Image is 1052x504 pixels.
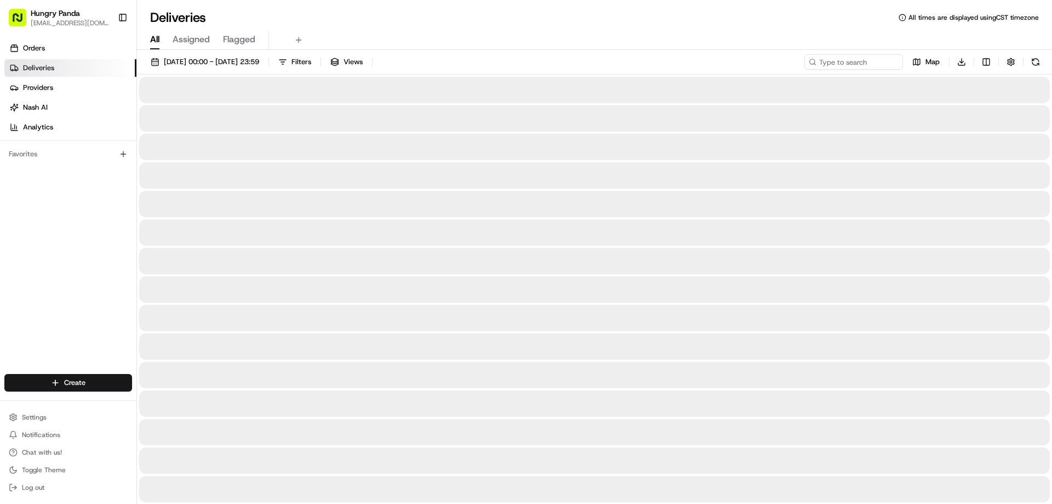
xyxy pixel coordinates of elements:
[4,145,132,163] div: Favorites
[907,54,945,70] button: Map
[150,33,159,46] span: All
[908,13,1039,22] span: All times are displayed using CST timezone
[4,118,136,136] a: Analytics
[4,79,136,97] a: Providers
[164,57,259,67] span: [DATE] 00:00 - [DATE] 23:59
[4,99,136,116] a: Nash AI
[325,54,368,70] button: Views
[22,466,66,474] span: Toggle Theme
[4,374,132,392] button: Create
[23,43,45,53] span: Orders
[344,57,363,67] span: Views
[804,54,903,70] input: Type to search
[31,8,80,19] button: Hungry Panda
[23,63,54,73] span: Deliveries
[22,413,47,422] span: Settings
[22,448,62,457] span: Chat with us!
[23,103,48,112] span: Nash AI
[925,57,940,67] span: Map
[64,378,85,388] span: Create
[4,39,136,57] a: Orders
[173,33,210,46] span: Assigned
[4,59,136,77] a: Deliveries
[150,9,206,26] h1: Deliveries
[291,57,311,67] span: Filters
[4,480,132,495] button: Log out
[23,122,53,132] span: Analytics
[4,427,132,443] button: Notifications
[146,54,264,70] button: [DATE] 00:00 - [DATE] 23:59
[1028,54,1043,70] button: Refresh
[223,33,255,46] span: Flagged
[4,410,132,425] button: Settings
[23,83,53,93] span: Providers
[273,54,316,70] button: Filters
[4,462,132,478] button: Toggle Theme
[4,445,132,460] button: Chat with us!
[22,431,60,439] span: Notifications
[31,19,109,27] button: [EMAIL_ADDRESS][DOMAIN_NAME]
[4,4,113,31] button: Hungry Panda[EMAIL_ADDRESS][DOMAIN_NAME]
[22,483,44,492] span: Log out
